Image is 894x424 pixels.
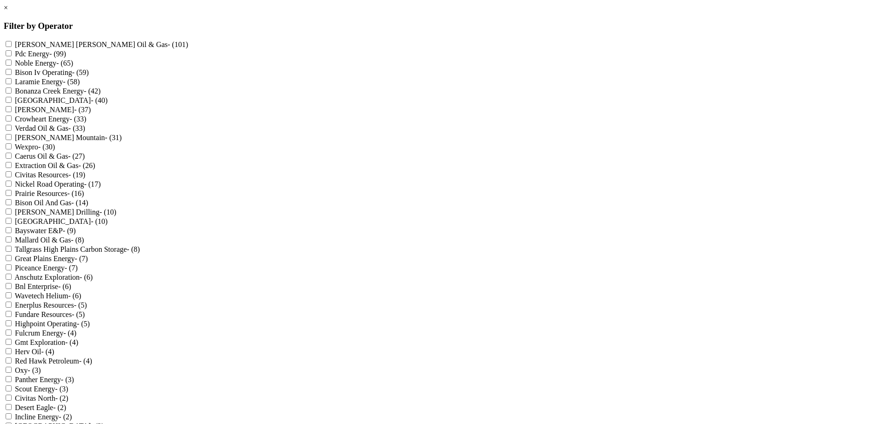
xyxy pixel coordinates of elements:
[4,4,8,12] a: ×
[15,134,122,141] label: [PERSON_NAME] Mountain
[65,338,78,346] span: - (4)
[15,413,72,421] label: Incline Energy
[15,255,88,262] label: Great Plains Energy
[68,124,85,132] span: - (33)
[15,236,84,244] label: Mallard Oil & Gas
[75,255,88,262] span: - (7)
[77,320,90,328] span: - (5)
[15,366,41,374] label: Oxy
[15,245,140,253] label: Tallgrass High Plains Carbon Storage
[15,59,73,67] label: Noble Energy
[15,357,92,365] label: Red Hawk Petroleum
[15,180,101,188] label: Nickel Road Operating
[127,245,140,253] span: - (8)
[56,59,73,67] span: - (65)
[15,329,76,337] label: Fulcrum Energy
[15,96,108,104] label: [GEOGRAPHIC_DATA]
[14,273,93,281] label: Anschutz Exploration
[74,106,91,114] span: - (37)
[74,301,87,309] span: - (5)
[71,236,84,244] span: - (8)
[72,68,89,76] span: - (59)
[15,115,86,123] label: Crowheart Energy
[15,208,116,216] label: [PERSON_NAME] Drilling
[80,273,93,281] span: - (6)
[91,96,108,104] span: - (40)
[15,394,68,402] label: Civitas North
[15,385,68,393] label: Scout Energy
[79,357,92,365] span: - (4)
[15,124,85,132] label: Verdad Oil & Gas
[100,208,116,216] span: - (10)
[68,171,85,179] span: - (19)
[59,413,72,421] span: - (2)
[15,310,85,318] label: Fundare Resources
[15,40,188,48] label: [PERSON_NAME] [PERSON_NAME] Oil & Gas
[15,301,87,309] label: Enerplus Resources
[168,40,188,48] span: - (101)
[15,106,91,114] label: [PERSON_NAME]
[15,348,54,356] label: Herv Oil
[41,348,54,356] span: - (4)
[15,78,80,86] label: Laramie Energy
[15,143,55,151] label: Wexpro
[15,404,66,411] label: Desert Eagle
[15,162,95,169] label: Extraction Oil & Gas
[28,366,41,374] span: - (3)
[15,171,85,179] label: Civitas Resources
[15,264,78,272] label: Piceance Energy
[67,189,84,197] span: - (16)
[15,87,101,95] label: Bonanza Creek Energy
[15,50,66,58] label: Pdc Energy
[15,217,108,225] label: [GEOGRAPHIC_DATA]
[38,143,55,151] span: - (30)
[84,180,101,188] span: - (17)
[15,292,81,300] label: Wavetech Helium
[105,134,122,141] span: - (31)
[4,21,890,31] h3: Filter by Operator
[91,217,108,225] span: - (10)
[72,310,85,318] span: - (5)
[15,320,90,328] label: Highpoint Operating
[15,227,76,235] label: Bayswater E&P
[15,338,78,346] label: Gmt Exploration
[15,376,74,384] label: Panther Energy
[15,152,85,160] label: Caerus Oil & Gas
[15,283,71,290] label: Bnl Enterprise
[55,394,68,402] span: - (2)
[71,199,88,207] span: - (14)
[15,199,88,207] label: Bison Oil And Gas
[15,189,84,197] label: Prairie Resources
[15,68,89,76] label: Bison Iv Operating
[63,78,80,86] span: - (58)
[53,404,66,411] span: - (2)
[68,292,81,300] span: - (6)
[61,376,74,384] span: - (3)
[84,87,101,95] span: - (42)
[49,50,66,58] span: - (99)
[69,115,86,123] span: - (33)
[65,264,78,272] span: - (7)
[68,152,85,160] span: - (27)
[78,162,95,169] span: - (26)
[63,329,76,337] span: - (4)
[58,283,71,290] span: - (6)
[55,385,68,393] span: - (3)
[63,227,76,235] span: - (9)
